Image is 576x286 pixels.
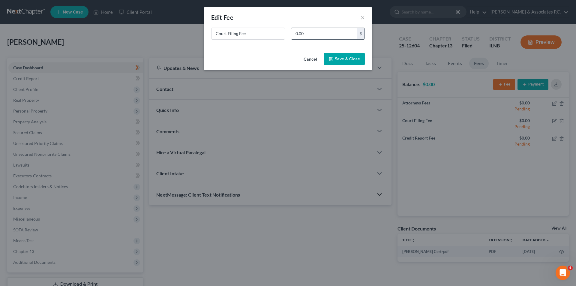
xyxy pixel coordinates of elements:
span: 4 [568,266,573,270]
input: Describe... [211,28,285,39]
span: Edit Fee [211,14,233,21]
input: 0.00 [291,28,357,39]
button: × [361,14,365,21]
div: $ [357,28,364,39]
iframe: Intercom live chat [556,266,570,280]
button: Cancel [299,53,322,65]
button: Save & Close [324,53,365,65]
